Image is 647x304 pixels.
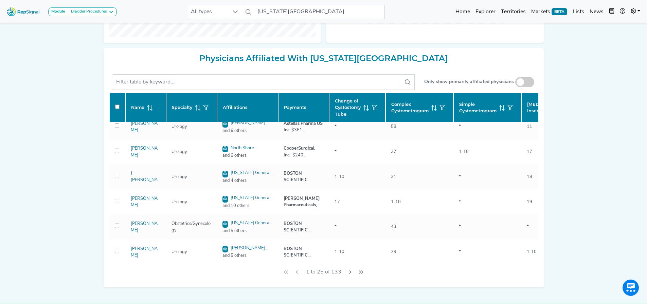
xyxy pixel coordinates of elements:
div: Bladder Procedures [68,9,107,15]
div: 18 [523,174,536,180]
a: MarketsBETA [528,5,570,19]
span: Name [131,104,144,111]
a: [PERSON_NAME] [131,121,158,132]
span: [MEDICAL_DATA] Insertion [527,101,567,114]
a: North Shore Physicians Group INC [222,146,264,158]
a: [US_STATE] General Physicians Organization, INC [222,221,273,240]
a: [PERSON_NAME] [131,196,158,207]
div: 1-10 [330,249,348,255]
div: : $604 [284,221,324,233]
a: J [PERSON_NAME] [131,171,161,189]
span: Complex Cystometrogram [391,101,429,114]
span: and 10 others [218,203,277,209]
div: Urology [167,199,191,205]
strong: [PERSON_NAME] Pharmaceuticals, Inc [284,196,320,214]
a: [US_STATE] General Physicians Organization, INC [222,171,273,189]
div: : $240 [284,145,324,158]
div: : $361 [284,120,324,133]
strong: BOSTON SCIENTIFIC CORPORATION [284,222,316,239]
a: [PERSON_NAME] [131,146,158,157]
span: and 5 others [218,228,277,234]
div: 31 [387,174,400,180]
strong: BOSTON SCIENTIFIC CORPORATION [284,171,316,189]
span: 1 to 25 of 133 [303,266,344,279]
button: Next Page [345,266,356,279]
a: [PERSON_NAME] [131,222,158,232]
div: 58 [387,123,400,130]
div: 37 [387,149,400,155]
a: Territories [498,5,528,19]
button: ModuleBladder Procedures [48,7,117,16]
input: Filter table by keyword... [112,74,401,90]
a: Explorer [473,5,498,19]
span: and 6 others [218,152,277,159]
span: All types [188,5,229,19]
small: Only show primarily affiliated physicians [424,78,514,85]
strong: BOSTON SCIENTIFIC CORPORATION [284,247,316,264]
a: [US_STATE] General Physicians Organization, INC [222,196,273,214]
span: Change of Cystostomy Tube [335,98,361,117]
span: Specialty [172,104,192,111]
a: Lists [570,5,587,19]
div: : $337 [284,195,324,208]
div: 17 [523,149,536,155]
a: [PERSON_NAME] and Women's Physicians Organization INC [222,246,270,265]
span: Affiliations [223,104,248,111]
div: 1-10 [387,199,405,205]
a: Home [453,5,473,19]
span: and 4 others [218,177,277,184]
div: 29 [387,249,400,255]
div: 19 [523,199,536,205]
a: [PERSON_NAME] [131,247,158,258]
div: 1-10 [330,174,348,180]
span: BETA [552,8,567,15]
div: Urology [167,174,191,180]
div: 11 [523,123,536,130]
span: Simple Cystometrogram [459,101,497,114]
span: and 5 others [218,252,277,259]
h2: Physicians Affiliated With [US_STATE][GEOGRAPHIC_DATA] [109,54,538,63]
a: News [587,5,606,19]
div: 43 [387,224,400,230]
div: 1-10 [455,149,473,155]
strong: Astellas Pharma US Inc [284,121,323,132]
strong: CooperSurgical, Inc. [284,146,315,157]
strong: Module [51,9,65,14]
button: Intel Book [606,5,617,19]
div: Obstetrics/Gynecology [167,221,216,233]
div: 17 [330,199,344,205]
div: 1-10 [523,249,541,255]
input: Search a physician or facility [255,5,384,19]
button: Last Page [356,266,366,279]
span: and 6 others [218,128,277,134]
div: Urology [167,123,191,130]
span: Payments [284,104,306,111]
div: : $4,887 [284,246,324,259]
div: : $457 [284,170,324,183]
div: Urology [167,149,191,155]
div: Urology [167,249,191,255]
